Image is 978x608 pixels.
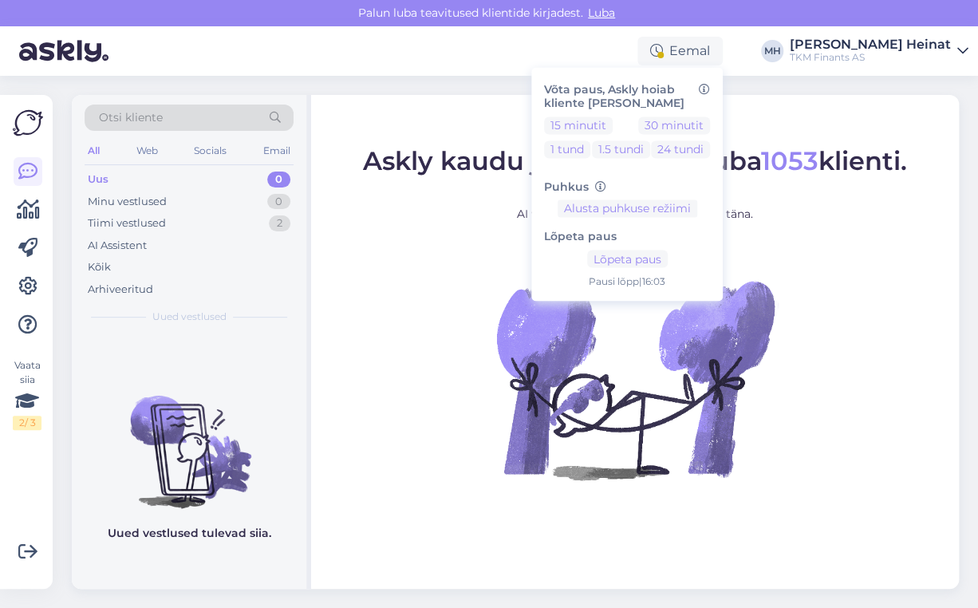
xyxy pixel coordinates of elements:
[99,109,163,126] span: Otsi kliente
[108,525,271,542] p: Uued vestlused tulevad siia.
[191,140,230,161] div: Socials
[790,38,968,64] a: [PERSON_NAME] HeinatTKM Finants AS
[363,206,907,223] p: AI vastab 24/7. Tööta nutikamalt juba täna.
[637,37,723,65] div: Eemal
[651,140,710,158] button: 24 tundi
[544,116,613,134] button: 15 minutit
[13,358,41,430] div: Vaata siia
[558,200,697,218] button: Alusta puhkuse režiimi
[363,145,907,203] span: Askly kaudu jõudis sinuni juba klienti. Igaüks loeb.
[13,108,43,138] img: Askly Logo
[88,259,111,275] div: Kõik
[587,251,668,268] button: Lõpeta paus
[544,231,710,244] h6: Lõpeta paus
[790,38,951,51] div: [PERSON_NAME] Heinat
[638,116,710,134] button: 30 minutit
[13,416,41,430] div: 2 / 3
[88,282,153,298] div: Arhiveeritud
[152,310,227,324] span: Uued vestlused
[491,235,779,523] img: No Chat active
[269,215,290,231] div: 2
[88,194,167,210] div: Minu vestlused
[260,140,294,161] div: Email
[544,83,710,110] h6: Võta paus, Askly hoiab kliente [PERSON_NAME]
[583,6,620,20] span: Luba
[592,140,650,158] button: 1.5 tundi
[88,172,108,188] div: Uus
[761,40,783,62] div: MH
[267,194,290,210] div: 0
[544,180,710,194] h6: Puhkus
[761,145,818,176] span: 1053
[790,51,951,64] div: TKM Finants AS
[88,238,147,254] div: AI Assistent
[544,274,710,289] div: Pausi lõpp | 16:03
[72,367,306,511] img: No chats
[88,215,166,231] div: Tiimi vestlused
[85,140,103,161] div: All
[544,140,590,158] button: 1 tund
[267,172,290,188] div: 0
[133,140,161,161] div: Web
